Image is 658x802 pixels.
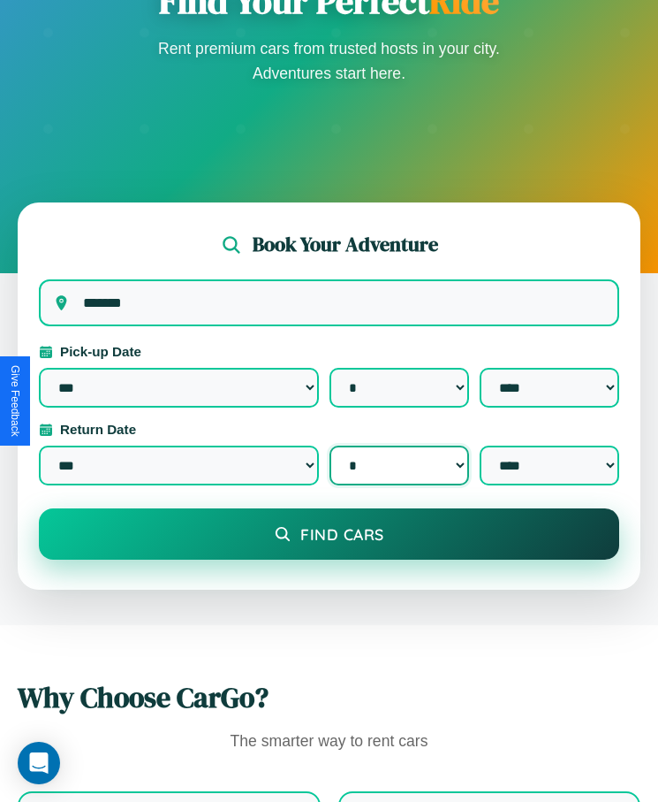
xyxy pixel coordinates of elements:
h2: Book Your Adventure [253,231,438,258]
p: The smarter way to rent cars [18,728,640,756]
p: Rent premium cars from trusted hosts in your city. Adventures start here. [153,36,506,86]
div: Give Feedback [9,365,21,437]
label: Return Date [39,422,619,437]
h2: Why Choose CarGo? [18,678,640,717]
div: Open Intercom Messenger [18,742,60,784]
button: Find Cars [39,508,619,560]
label: Pick-up Date [39,344,619,359]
